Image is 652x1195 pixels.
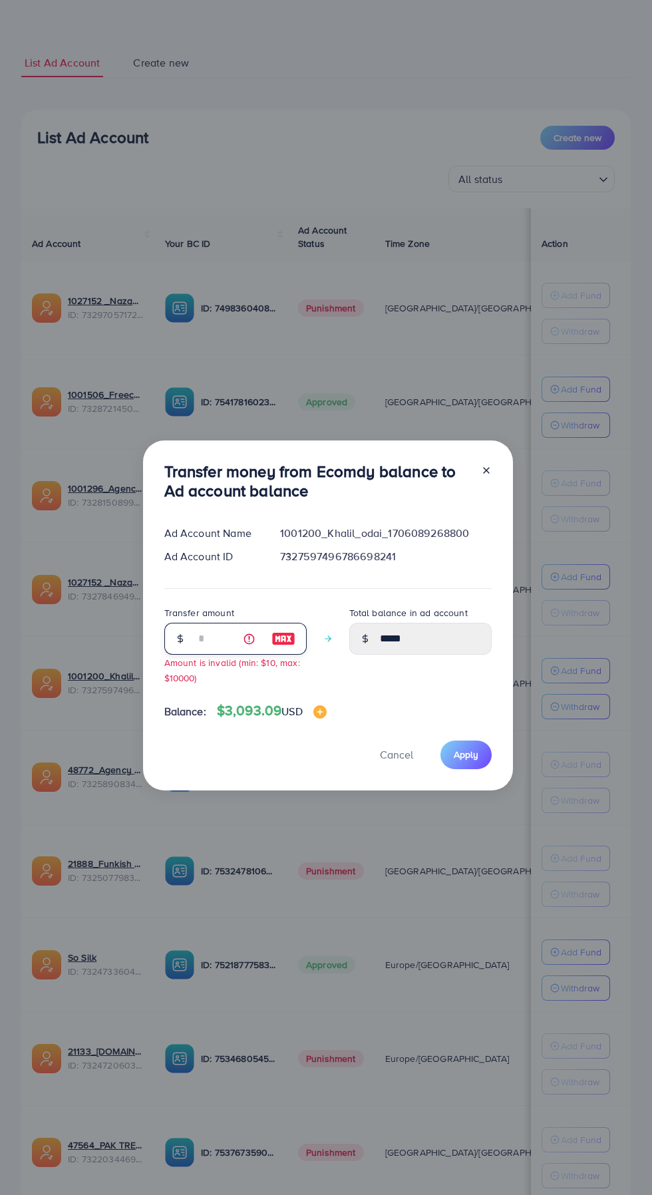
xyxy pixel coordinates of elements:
span: Balance: [164,704,206,719]
div: 1001200_Khalil_odai_1706089268800 [269,526,502,541]
span: Apply [454,748,478,761]
h4: $3,093.09 [217,703,327,719]
button: Apply [440,741,492,769]
span: Cancel [380,747,413,762]
img: image [313,705,327,719]
h3: Transfer money from Ecomdy balance to Ad account balance [164,462,470,500]
img: image [271,631,295,647]
div: 7327597496786698241 [269,549,502,564]
div: Ad Account ID [154,549,270,564]
span: USD [281,704,302,719]
div: Ad Account Name [154,526,270,541]
button: Cancel [363,741,430,769]
small: Amount is invalid (min: $10, max: $10000) [164,656,300,684]
label: Total balance in ad account [349,606,468,619]
label: Transfer amount [164,606,234,619]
